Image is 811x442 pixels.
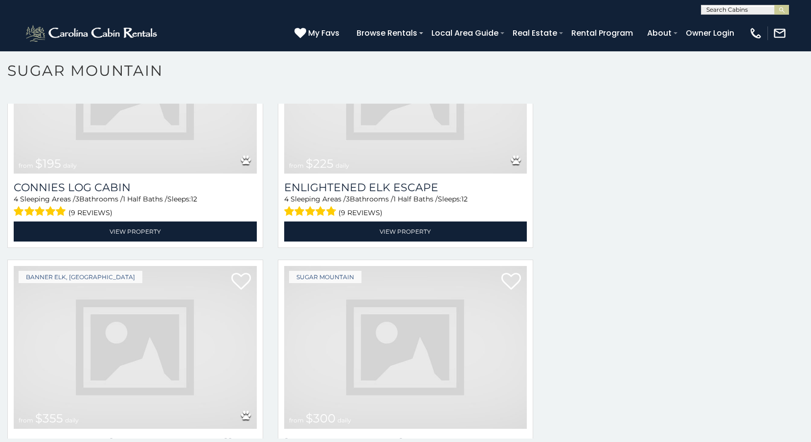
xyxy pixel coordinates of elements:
a: Rental Program [566,24,638,42]
div: Sleeping Areas / Bathrooms / Sleeps: [284,194,527,219]
span: (9 reviews) [338,206,383,219]
span: My Favs [308,27,339,39]
span: 4 [284,195,289,203]
span: daily [65,417,79,424]
a: Sugar Mountain [289,271,361,283]
span: 3 [75,195,79,203]
img: White-1-2.png [24,23,160,43]
span: 12 [191,195,197,203]
span: (9 reviews) [68,206,113,219]
span: from [19,162,33,169]
span: 1 Half Baths / [393,195,438,203]
span: 4 [14,195,18,203]
span: from [289,162,304,169]
img: mail-regular-white.png [773,26,787,40]
img: phone-regular-white.png [749,26,763,40]
a: My Favs [294,27,342,40]
span: daily [63,162,77,169]
span: 3 [346,195,350,203]
img: dummy-image.jpg [14,266,257,429]
a: Enlightened Elk Escape [284,181,527,194]
a: View Property [14,221,257,242]
span: 1 Half Baths / [123,195,167,203]
span: $355 [35,411,63,425]
div: Sleeping Areas / Bathrooms / Sleeps: [14,194,257,219]
a: View Property [284,221,527,242]
a: Banner Elk, [GEOGRAPHIC_DATA] [19,271,142,283]
span: $225 [306,156,334,171]
span: daily [336,162,349,169]
a: Owner Login [681,24,739,42]
a: from $300 daily [284,266,527,429]
a: Connies Log Cabin [14,181,257,194]
span: from [19,417,33,424]
span: $300 [306,411,336,425]
a: About [642,24,676,42]
span: daily [338,417,351,424]
img: dummy-image.jpg [284,266,527,429]
span: $195 [35,156,61,171]
span: 12 [461,195,468,203]
span: from [289,417,304,424]
a: Browse Rentals [352,24,422,42]
a: Real Estate [508,24,562,42]
a: from $355 daily [14,266,257,429]
a: Local Area Guide [427,24,503,42]
a: Add to favorites [501,272,521,292]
